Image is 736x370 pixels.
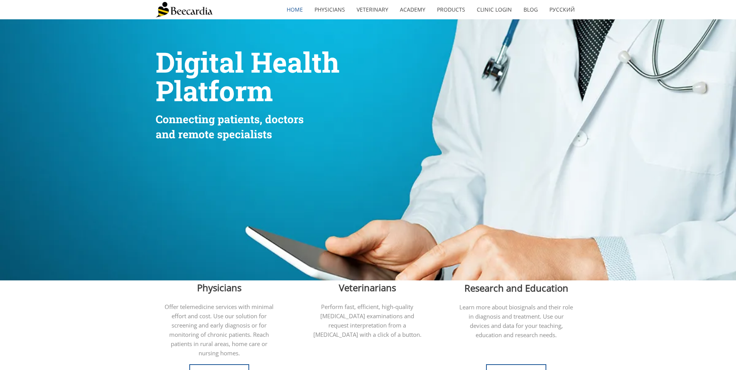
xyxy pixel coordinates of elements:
span: Perform fast, efficient, high-quality [MEDICAL_DATA] examinations and request interpretation from... [313,303,422,338]
span: Connecting patients, doctors [156,112,304,126]
span: Learn more about biosignals and their role in diagnosis and treatment. Use our devices and data f... [459,303,573,339]
span: Research and Education [464,282,568,294]
span: Offer telemedicine services with minimal effort and cost. Use our solution for screening and earl... [165,303,274,357]
img: Beecardia [156,2,212,17]
span: Physicians [197,281,241,294]
span: and remote specialists [156,127,272,141]
a: Products [431,1,471,19]
a: Blog [518,1,544,19]
a: Academy [394,1,431,19]
a: Veterinary [351,1,394,19]
span: Veterinarians [339,281,396,294]
a: Clinic Login [471,1,518,19]
a: Physicians [309,1,351,19]
a: home [281,1,309,19]
span: Platform [156,72,273,109]
a: Русский [544,1,581,19]
span: Digital Health [156,44,340,80]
